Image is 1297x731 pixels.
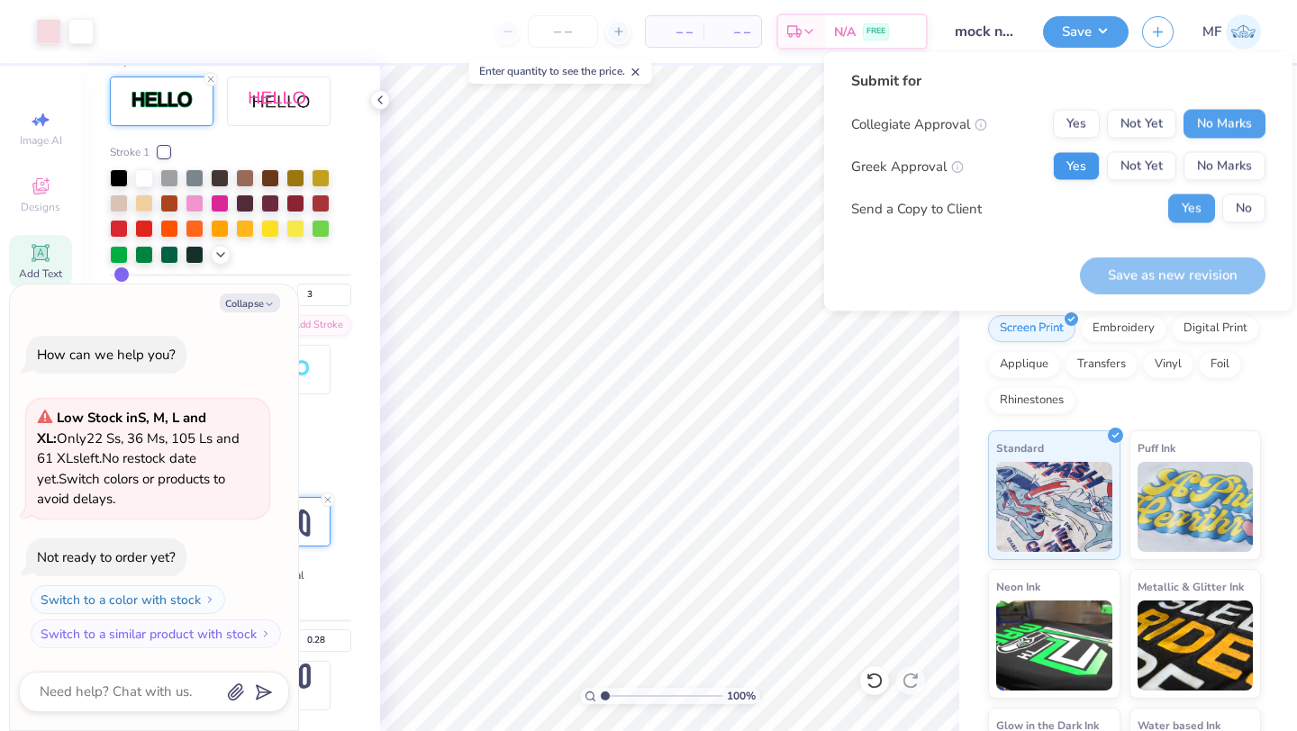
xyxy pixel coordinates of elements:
[270,315,351,336] div: Add Stroke
[851,156,964,176] div: Greek Approval
[1043,16,1129,48] button: Save
[248,90,311,113] img: Shadow
[1226,14,1261,50] img: Mia Fredrick
[37,346,176,364] div: How can we help you?
[1143,351,1193,378] div: Vinyl
[1053,152,1100,181] button: Yes
[220,293,280,312] button: Collapse
[1184,152,1265,181] button: No Marks
[528,15,598,48] input: – –
[988,351,1060,378] div: Applique
[996,438,1044,457] span: Standard
[260,628,271,639] img: Switch to a similar product with stock
[996,600,1112,690] img: Neon Ink
[37,409,206,447] strong: Low Stock in S, M, L and XL :
[851,70,1265,92] div: Submit for
[1172,315,1259,342] div: Digital Print
[1184,110,1265,139] button: No Marks
[204,594,215,605] img: Switch to a color with stock
[1138,600,1254,690] img: Metallic & Glitter Ink
[21,200,60,214] span: Designs
[851,198,982,219] div: Send a Copy to Client
[1081,315,1166,342] div: Embroidery
[1138,577,1244,596] span: Metallic & Glitter Ink
[941,14,1029,50] input: Untitled Design
[20,133,62,148] span: Image AI
[37,548,176,566] div: Not ready to order yet?
[866,25,885,38] span: FREE
[834,23,856,41] span: N/A
[657,23,693,41] span: – –
[31,619,281,648] button: Switch to a similar product with stock
[37,449,196,488] span: No restock date yet.
[714,23,750,41] span: – –
[851,113,987,134] div: Collegiate Approval
[1107,110,1176,139] button: Not Yet
[1222,194,1265,223] button: No
[1107,152,1176,181] button: Not Yet
[988,315,1075,342] div: Screen Print
[469,59,652,84] div: Enter quantity to see the price.
[1138,438,1175,457] span: Puff Ink
[1138,462,1254,552] img: Puff Ink
[31,585,225,614] button: Switch to a color with stock
[1168,194,1215,223] button: Yes
[131,90,194,111] img: Stroke
[1202,22,1221,42] span: MF
[727,688,756,704] span: 100 %
[1066,351,1138,378] div: Transfers
[1053,110,1100,139] button: Yes
[996,577,1040,596] span: Neon Ink
[996,462,1112,552] img: Standard
[19,266,62,281] span: Add Text
[110,144,150,160] span: Stroke 1
[37,409,240,508] span: Only 22 Ss, 36 Ms, 105 Ls and 61 XLs left. Switch colors or products to avoid delays.
[1202,14,1261,50] a: MF
[1199,351,1241,378] div: Foil
[988,387,1075,414] div: Rhinestones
